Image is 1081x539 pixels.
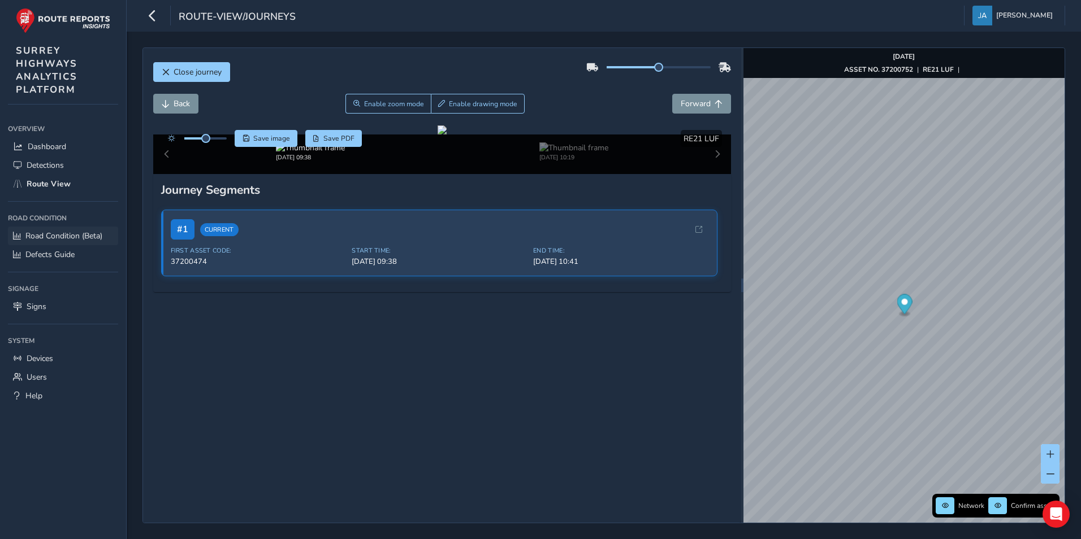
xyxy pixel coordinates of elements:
[235,130,297,147] button: Save
[893,52,915,61] strong: [DATE]
[431,94,525,114] button: Draw
[8,175,118,193] a: Route View
[539,142,608,153] img: Thumbnail frame
[179,10,296,25] span: route-view/journeys
[27,160,64,171] span: Detections
[1043,501,1070,528] div: Open Intercom Messenger
[153,94,198,114] button: Back
[533,257,708,267] span: [DATE] 10:41
[25,249,75,260] span: Defects Guide
[8,156,118,175] a: Detections
[8,349,118,368] a: Devices
[276,142,345,153] img: Thumbnail frame
[27,372,47,382] span: Users
[352,257,526,267] span: [DATE] 09:38
[672,94,731,114] button: Forward
[8,245,118,264] a: Defects Guide
[8,297,118,316] a: Signs
[16,8,110,33] img: rr logo
[171,246,345,255] span: First Asset Code:
[352,246,526,255] span: Start Time:
[449,99,517,108] span: Enable drawing mode
[897,294,912,318] div: Map marker
[171,219,194,240] span: # 1
[27,179,71,189] span: Route View
[923,65,954,74] strong: RE21 LUF
[161,182,724,198] div: Journey Segments
[8,280,118,297] div: Signage
[253,134,290,143] span: Save image
[996,6,1053,25] span: [PERSON_NAME]
[16,44,77,96] span: SURREY HIGHWAYS ANALYTICS PLATFORM
[972,6,1057,25] button: [PERSON_NAME]
[681,98,711,109] span: Forward
[25,390,42,401] span: Help
[8,332,118,349] div: System
[345,94,431,114] button: Zoom
[958,501,984,510] span: Network
[323,134,354,143] span: Save PDF
[844,65,963,74] div: | |
[153,62,230,82] button: Close journey
[276,153,345,162] div: [DATE] 09:38
[8,210,118,227] div: Road Condition
[27,353,53,364] span: Devices
[684,133,719,144] span: RE21 LUF
[533,246,708,255] span: End Time:
[8,227,118,245] a: Road Condition (Beta)
[1011,501,1056,510] span: Confirm assets
[8,386,118,405] a: Help
[539,153,608,162] div: [DATE] 10:19
[972,6,992,25] img: diamond-layout
[364,99,424,108] span: Enable zoom mode
[171,257,345,267] span: 37200474
[25,231,102,241] span: Road Condition (Beta)
[305,130,362,147] button: PDF
[174,98,190,109] span: Back
[28,141,66,152] span: Dashboard
[27,301,46,312] span: Signs
[844,65,913,74] strong: ASSET NO. 37200752
[200,223,239,236] span: Current
[8,120,118,137] div: Overview
[8,368,118,386] a: Users
[8,137,118,156] a: Dashboard
[174,67,222,77] span: Close journey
